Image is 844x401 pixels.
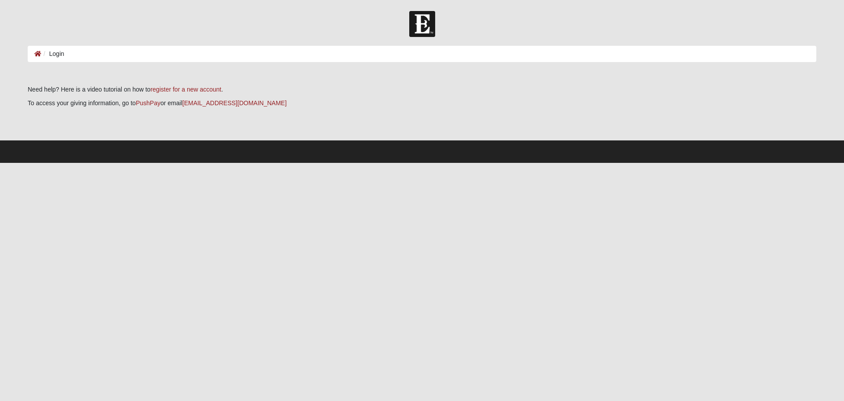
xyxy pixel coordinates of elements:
[28,85,816,94] p: Need help? Here is a video tutorial on how to .
[28,99,816,108] p: To access your giving information, go to or email
[150,86,221,93] a: register for a new account
[136,99,160,107] a: PushPay
[182,99,287,107] a: [EMAIL_ADDRESS][DOMAIN_NAME]
[41,49,64,59] li: Login
[409,11,435,37] img: Church of Eleven22 Logo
